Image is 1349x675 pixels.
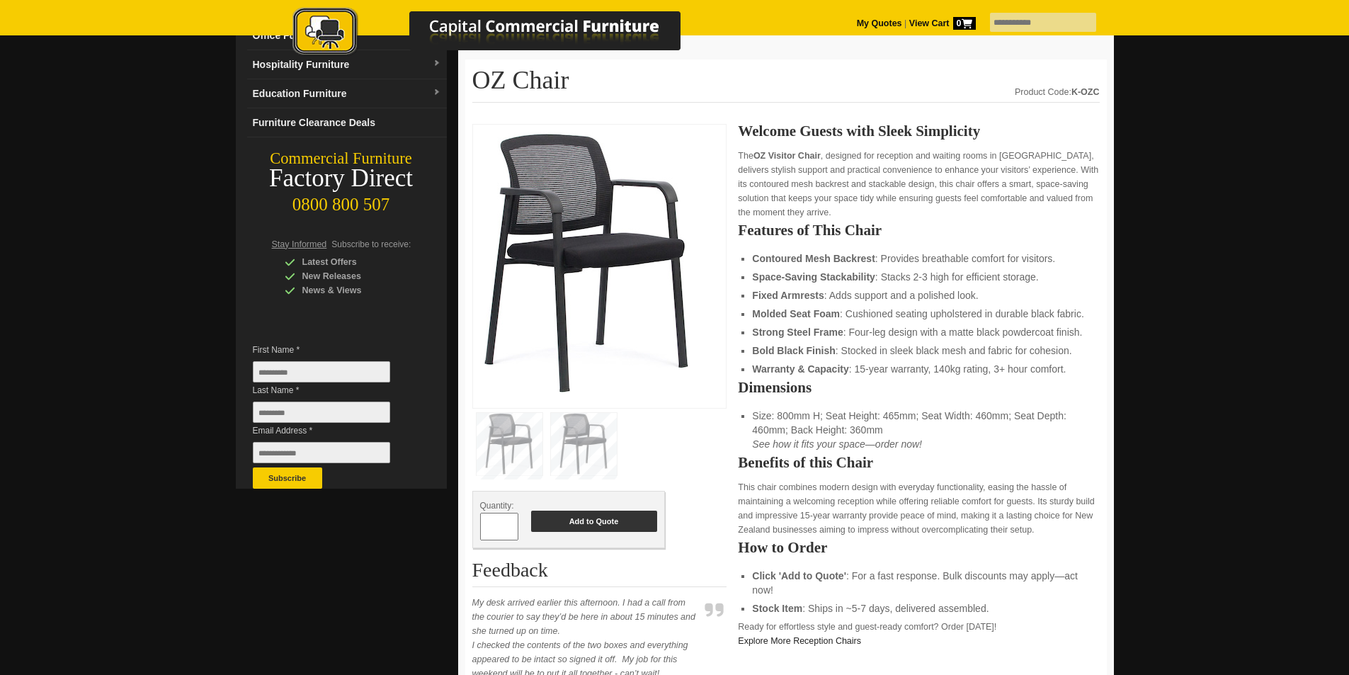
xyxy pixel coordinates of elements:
[247,21,447,50] a: Office Furnituredropdown
[752,438,922,450] em: See how it fits your space—order now!
[738,480,1099,537] p: This chair combines modern design with everyday functionality, easing the hassle of maintaining a...
[236,169,447,188] div: Factory Direct
[254,7,749,63] a: Capital Commercial Furniture Logo
[1015,85,1100,99] div: Product Code:
[253,424,411,438] span: Email Address *
[254,7,749,59] img: Capital Commercial Furniture Logo
[253,467,322,489] button: Subscribe
[752,409,1085,451] li: Size: 800mm H; Seat Height: 465mm; Seat Width: 460mm; Seat Depth: 460mm; Back Height: 360mm
[480,132,693,397] img: Oz Chair, black fabric, steel frame, stackable, arms, for waiting rooms
[285,269,419,283] div: New Releases
[752,570,846,582] strong: Click 'Add to Quote'
[752,290,824,301] strong: Fixed Armrests
[953,17,976,30] span: 0
[236,149,447,169] div: Commercial Furniture
[480,501,514,511] span: Quantity:
[253,383,411,397] span: Last Name *
[253,361,390,382] input: First Name *
[738,223,1099,237] h2: Features of This Chair
[752,327,843,338] strong: Strong Steel Frame
[472,560,727,587] h2: Feedback
[752,251,1085,266] li: : Provides breathable comfort for visitors.
[247,79,447,108] a: Education Furnituredropdown
[752,270,1085,284] li: : Stacks 2-3 high for efficient storage.
[909,18,976,28] strong: View Cart
[753,151,821,161] strong: OZ Visitor Chair
[738,620,1099,648] p: Ready for effortless style and guest-ready comfort? Order [DATE]!
[247,50,447,79] a: Hospitality Furnituredropdown
[738,455,1099,470] h2: Benefits of this Chair
[285,283,419,297] div: News & Views
[738,124,1099,138] h2: Welcome Guests with Sleek Simplicity
[752,271,875,283] strong: Space-Saving Stackability
[738,380,1099,395] h2: Dimensions
[752,307,1085,321] li: : Cushioned seating upholstered in durable black fabric.
[906,18,975,28] a: View Cart0
[752,288,1085,302] li: : Adds support and a polished look.
[752,325,1085,339] li: : Four-leg design with a matte black powdercoat finish.
[472,67,1100,103] h1: OZ Chair
[531,511,657,532] button: Add to Quote
[752,603,802,614] strong: Stock Item
[752,308,840,319] strong: Molded Seat Foam
[253,442,390,463] input: Email Address *
[752,362,1085,376] li: : 15-year warranty, 140kg rating, 3+ hour comfort.
[285,255,419,269] div: Latest Offers
[738,149,1099,220] p: The , designed for reception and waiting rooms in [GEOGRAPHIC_DATA], delivers stylish support and...
[752,253,875,264] strong: Contoured Mesh Backrest
[433,89,441,97] img: dropdown
[752,345,835,356] strong: Bold Black Finish
[752,363,848,375] strong: Warranty & Capacity
[247,108,447,137] a: Furniture Clearance Deals
[253,343,411,357] span: First Name *
[752,569,1085,597] li: : For a fast response. Bulk discounts may apply—act now!
[857,18,902,28] a: My Quotes
[331,239,411,249] span: Subscribe to receive:
[738,636,861,646] a: Explore More Reception Chairs
[738,540,1099,555] h2: How to Order
[253,402,390,423] input: Last Name *
[752,344,1085,358] li: : Stocked in sleek black mesh and fabric for cohesion.
[1071,87,1100,97] strong: K-OZC
[236,188,447,215] div: 0800 800 507
[752,601,1085,616] li: : Ships in ~5-7 days, delivered assembled.
[272,239,327,249] span: Stay Informed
